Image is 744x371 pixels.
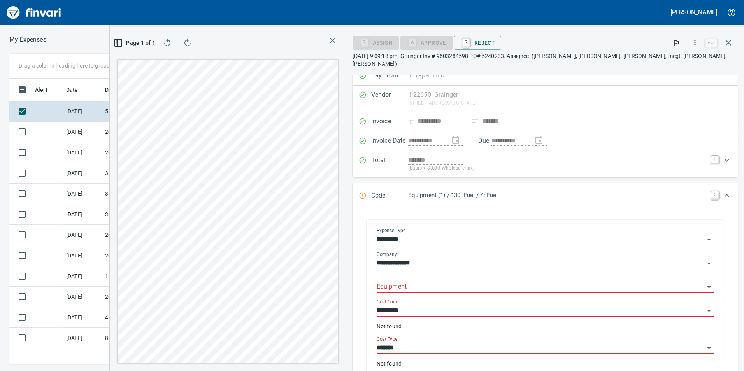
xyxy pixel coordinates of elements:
button: Open [704,258,714,269]
p: My Expenses [9,35,46,44]
p: Not found [377,322,714,330]
span: Alert [35,85,47,94]
td: 20.13128.65 [102,142,172,163]
td: [DATE] [63,266,102,287]
td: 31.1146.65 [102,163,172,184]
a: R [462,38,470,47]
nav: breadcrumb [9,35,46,44]
span: Description [105,85,144,94]
td: 8120023 [102,328,172,348]
td: [DATE] [63,204,102,225]
button: Page 1 of 1 [116,36,155,50]
div: Expand [353,183,738,209]
button: Open [704,234,714,245]
p: (basis + $0.00 Wholesale tax) [408,164,706,172]
button: Open [704,282,714,292]
label: Cost Type [377,337,398,341]
span: Alert [35,85,58,94]
button: Flag [668,34,685,51]
button: Open [704,305,714,316]
td: [DATE] [63,307,102,328]
div: Expand [353,151,738,177]
div: Assign [353,39,399,45]
button: RReject [454,36,501,50]
td: 1410.03.0100 [102,266,172,287]
td: 20.13136.65 [102,245,172,266]
a: esc [705,39,717,47]
p: Not found [377,360,714,367]
p: Equipment (1) / 130: Fuel / 4: Fuel [408,191,706,200]
div: Equipment required [400,39,453,45]
td: [DATE] [63,101,102,122]
td: 4602.65 [102,307,172,328]
span: Close invoice [704,33,738,52]
p: Code [371,191,408,201]
label: Cost Code [377,299,398,304]
td: [DATE] [63,328,102,348]
span: Page 1 of 1 [119,38,152,48]
td: 20.13127.65 [102,225,172,245]
td: [DATE] [63,245,102,266]
a: C [711,191,719,199]
td: [DATE] [63,287,102,307]
td: 20.13116.65 [102,287,172,307]
td: 31.1147.65 [102,184,172,204]
span: Date [66,85,78,94]
td: [DATE] [63,225,102,245]
span: Reject [460,36,495,49]
a: T [711,156,719,163]
p: Drag a column heading here to group the table [19,62,133,70]
p: [DATE] 9:09:18 pm. Grainger Inv # 9603284598 PO# 5240233. Assignee: ([PERSON_NAME], [PERSON_NAME]... [353,52,738,68]
td: [DATE] [63,142,102,163]
td: 31.1144.65 [102,204,172,225]
button: [PERSON_NAME] [669,6,719,18]
p: Total [371,156,408,172]
td: [DATE] [63,184,102,204]
label: Company [377,252,397,257]
td: 20.13139.65 [102,122,172,142]
td: [DATE] [63,122,102,142]
label: Expense Type [377,228,405,233]
span: Description [105,85,134,94]
span: Date [66,85,88,94]
td: [DATE] [63,163,102,184]
h5: [PERSON_NAME] [670,8,717,16]
button: More [686,34,704,51]
td: 5240233 [102,101,172,122]
img: Finvari [5,3,63,22]
button: Open [704,343,714,353]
